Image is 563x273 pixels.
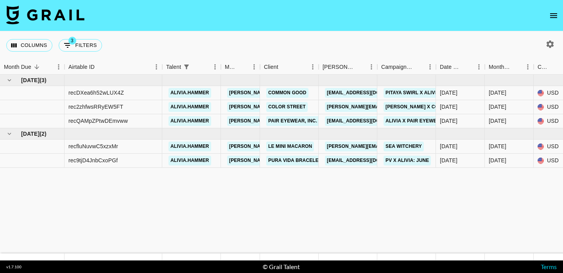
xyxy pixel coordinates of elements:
button: Sort [278,61,289,72]
div: Currency [538,59,550,75]
div: 1 active filter [181,61,192,72]
div: Month Due [489,59,511,75]
a: Le Mini Macaron [266,142,314,151]
div: 4/16/2025 [440,142,457,150]
button: Sort [511,61,522,72]
button: Sort [550,61,561,72]
div: Jun '25 [489,142,506,150]
img: Grail Talent [6,5,84,24]
div: Aug '25 [489,103,506,111]
button: hide children [4,75,15,86]
button: open drawer [546,8,561,23]
div: recQAMpZPtwDEmvww [68,117,128,125]
a: [PERSON_NAME][EMAIL_ADDRESS][DOMAIN_NAME] [227,88,355,98]
div: Airtable ID [68,59,95,75]
button: Show filters [59,39,102,52]
a: Pura Vida Bracelets [266,156,327,165]
a: Terms [541,263,557,270]
div: Client [260,59,319,75]
div: Month Due [485,59,534,75]
div: Aug '25 [489,117,506,125]
a: PV x Alivia: June [384,156,431,165]
a: Alivia x Pair Eyewear [384,116,446,126]
a: alivia.hammer [169,142,211,151]
div: 7/18/2025 [440,103,457,111]
div: Talent [162,59,221,75]
a: [PERSON_NAME][EMAIL_ADDRESS][DOMAIN_NAME] [227,102,355,112]
button: Menu [151,61,162,73]
a: Common Good [266,88,308,98]
div: Talent [166,59,181,75]
a: [PERSON_NAME][EMAIL_ADDRESS][DOMAIN_NAME] [325,142,452,151]
button: Select columns [6,39,52,52]
div: Date Created [436,59,485,75]
button: Sort [237,61,248,72]
div: rec9tjD4JnbCxoPGf [68,156,118,164]
button: Sort [31,61,42,72]
div: Campaign (Type) [377,59,436,75]
a: [PERSON_NAME][EMAIL_ADDRESS][DOMAIN_NAME] [227,116,355,126]
a: [PERSON_NAME][EMAIL_ADDRESS][DOMAIN_NAME] [227,156,355,165]
div: Jun '25 [489,156,506,164]
div: © Grail Talent [263,263,300,271]
a: alivia.hammer [169,88,211,98]
div: Date Created [440,59,462,75]
div: Airtable ID [65,59,162,75]
button: Sort [462,61,473,72]
button: Menu [424,61,436,73]
button: hide children [4,128,15,139]
div: Manager [221,59,260,75]
button: Menu [53,61,65,73]
button: Menu [307,61,319,73]
a: Sea Witchery [384,142,424,151]
a: [PERSON_NAME] x Color Street [384,102,471,112]
a: alivia.hammer [169,116,211,126]
a: [EMAIL_ADDRESS][DOMAIN_NAME] [325,88,412,98]
a: [PERSON_NAME][EMAIL_ADDRESS][DOMAIN_NAME] [227,142,355,151]
div: rec2zhfwsRRyEW5FT [68,103,123,111]
a: alivia.hammer [169,102,211,112]
div: 6/30/2025 [440,156,457,164]
div: 7/18/2025 [440,89,457,97]
span: 3 [68,37,76,45]
a: [EMAIL_ADDRESS][DOMAIN_NAME] [325,116,412,126]
div: Manager [225,59,237,75]
div: Aug '25 [489,89,506,97]
button: Sort [413,61,424,72]
div: recfluNuvwC5xzxMr [68,142,118,150]
span: ( 2 ) [39,130,47,138]
a: Pair Eyewear, Inc. [266,116,319,126]
div: Booker [319,59,377,75]
button: Sort [95,61,106,72]
button: Show filters [181,61,192,72]
a: alivia.hammer [169,156,211,165]
button: Sort [355,61,366,72]
span: ( 3 ) [39,76,47,84]
div: recDXea6h52wLUX4Z [68,89,124,97]
button: Sort [192,61,203,72]
a: [EMAIL_ADDRESS][DOMAIN_NAME] [325,156,412,165]
span: [DATE] [21,76,39,84]
button: Menu [522,61,534,73]
div: Campaign (Type) [381,59,413,75]
div: v 1.7.100 [6,264,22,269]
button: Menu [473,61,485,73]
a: [PERSON_NAME][EMAIL_ADDRESS][PERSON_NAME][DOMAIN_NAME] [325,102,493,112]
div: Month Due [4,59,31,75]
span: [DATE] [21,130,39,138]
button: Menu [209,61,221,73]
div: [PERSON_NAME] [323,59,355,75]
a: Color Street [266,102,308,112]
a: Pitaya Swirl x Alivia [384,88,442,98]
div: 5/22/2025 [440,117,457,125]
div: Client [264,59,278,75]
button: Menu [366,61,377,73]
button: Menu [248,61,260,73]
